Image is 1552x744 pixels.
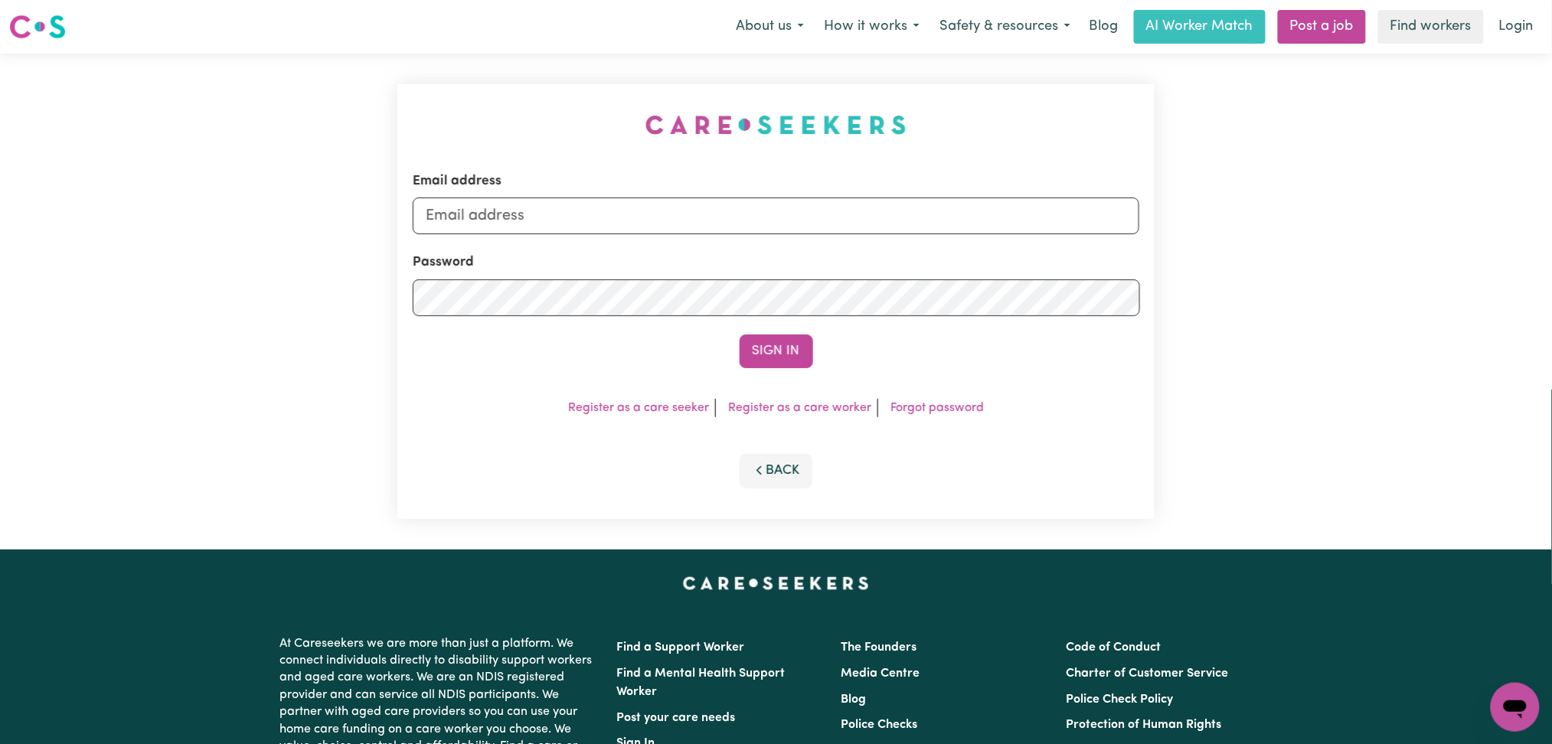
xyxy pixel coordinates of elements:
[841,693,867,706] a: Blog
[413,197,1140,234] input: Email address
[1490,10,1543,44] a: Login
[841,719,918,731] a: Police Checks
[841,641,917,654] a: The Founders
[617,641,745,654] a: Find a Support Worker
[683,577,869,589] a: Careseekers home page
[890,402,984,414] a: Forgot password
[930,11,1080,43] button: Safety & resources
[726,11,814,43] button: About us
[413,253,474,272] label: Password
[1378,10,1484,44] a: Find workers
[1066,719,1221,731] a: Protection of Human Rights
[9,9,66,44] a: Careseekers logo
[413,171,502,191] label: Email address
[1491,683,1540,732] iframe: Button to launch messaging window
[740,334,813,368] button: Sign In
[740,454,813,488] button: Back
[1134,10,1266,44] a: AI Worker Match
[617,712,736,724] a: Post your care needs
[814,11,930,43] button: How it works
[617,667,786,698] a: Find a Mental Health Support Worker
[1066,667,1228,680] a: Charter of Customer Service
[9,13,66,41] img: Careseekers logo
[1080,10,1128,44] a: Blog
[1066,641,1161,654] a: Code of Conduct
[841,667,920,680] a: Media Centre
[728,402,871,414] a: Register as a care worker
[1278,10,1366,44] a: Post a job
[568,402,709,414] a: Register as a care seeker
[1066,693,1173,706] a: Police Check Policy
